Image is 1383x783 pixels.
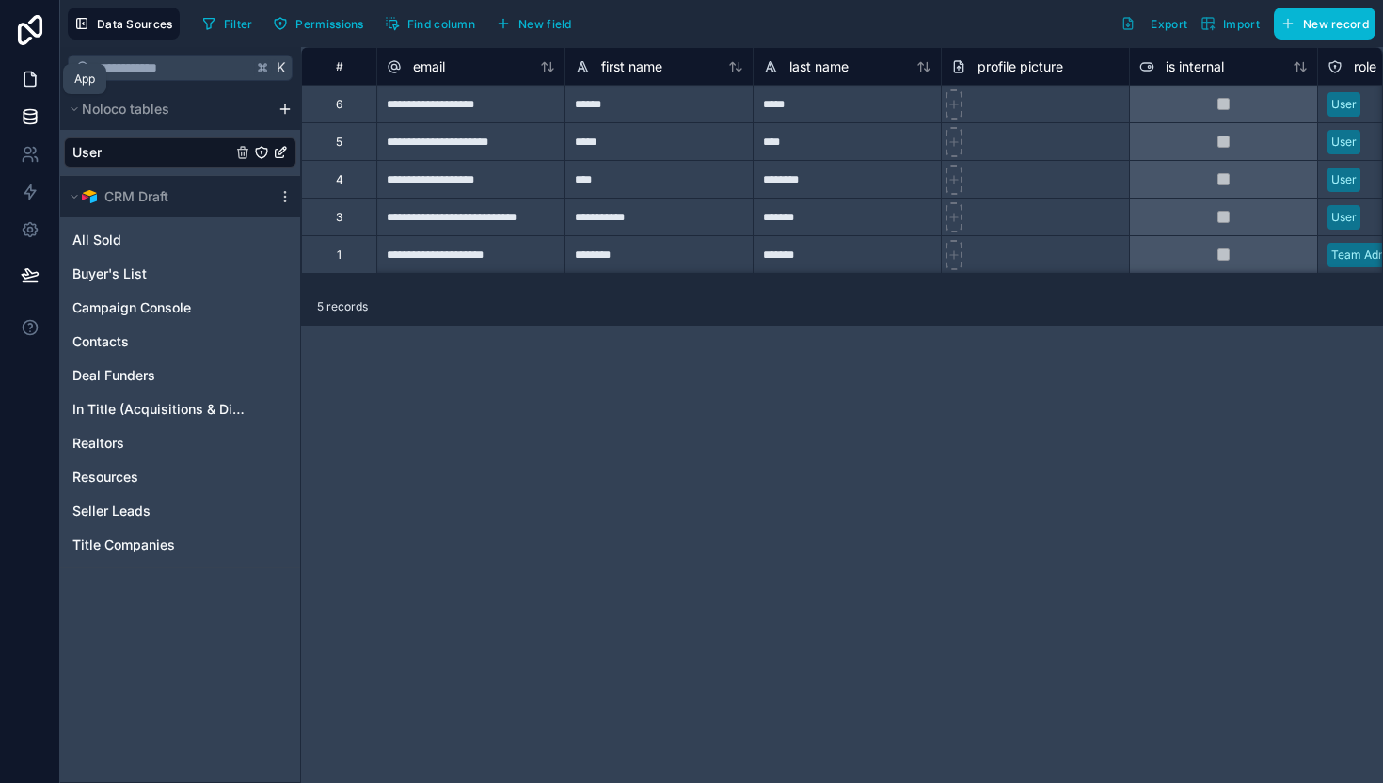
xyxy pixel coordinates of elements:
div: App [74,72,95,87]
span: New field [518,17,572,31]
button: Data Sources [68,8,180,40]
button: Filter [195,9,260,38]
a: New record [1266,8,1375,40]
button: Import [1194,8,1266,40]
span: Filter [224,17,253,31]
span: Find column [407,17,475,31]
div: # [316,59,362,73]
div: User [1331,171,1357,188]
button: Export [1114,8,1194,40]
span: is internal [1166,57,1224,76]
div: User [1331,96,1357,113]
span: K [275,61,288,74]
span: Permissions [295,17,363,31]
div: User [1331,209,1357,226]
span: Data Sources [97,17,173,31]
div: 4 [336,172,343,187]
div: 1 [337,248,342,263]
span: New record [1303,17,1369,31]
div: 3 [336,210,342,225]
span: last name [789,57,849,76]
button: New record [1274,8,1375,40]
button: Find column [378,9,482,38]
span: 5 records [317,299,368,314]
span: profile picture [978,57,1063,76]
span: Import [1223,17,1260,31]
a: Permissions [266,9,377,38]
span: role [1354,57,1376,76]
button: Permissions [266,9,370,38]
div: 6 [336,97,342,112]
span: first name [601,57,662,76]
div: User [1331,134,1357,151]
div: 5 [336,135,342,150]
button: New field [489,9,579,38]
span: email [413,57,445,76]
span: Export [1151,17,1187,31]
